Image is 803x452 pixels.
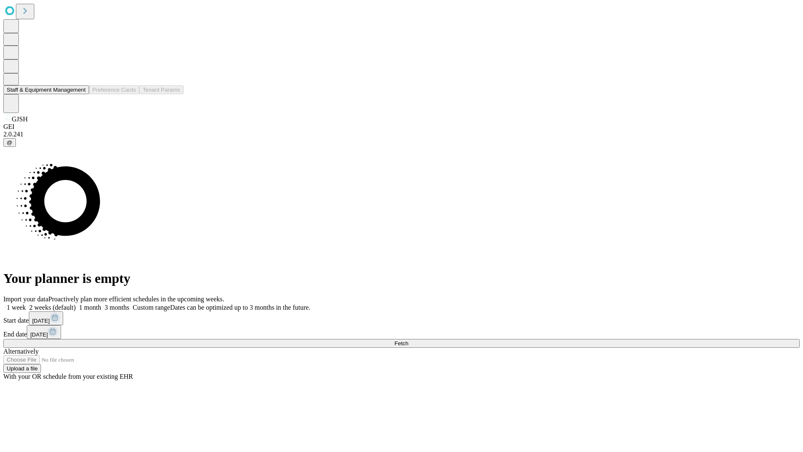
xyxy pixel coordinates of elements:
button: Fetch [3,339,800,348]
span: Alternatively [3,348,38,355]
span: Fetch [394,340,408,347]
span: With your OR schedule from your existing EHR [3,373,133,380]
span: @ [7,139,13,146]
button: Staff & Equipment Management [3,85,89,94]
span: Custom range [133,304,170,311]
span: 1 month [79,304,101,311]
div: GEI [3,123,800,131]
div: End date [3,325,800,339]
button: @ [3,138,16,147]
button: [DATE] [29,311,63,325]
span: 2 weeks (default) [29,304,76,311]
button: Preference Cards [89,85,139,94]
span: [DATE] [32,318,50,324]
span: Proactively plan more efficient schedules in the upcoming weeks. [49,295,224,303]
span: Dates can be optimized up to 3 months in the future. [170,304,310,311]
span: GJSH [12,116,28,123]
button: Upload a file [3,364,41,373]
span: 1 week [7,304,26,311]
h1: Your planner is empty [3,271,800,286]
div: Start date [3,311,800,325]
span: 3 months [105,304,129,311]
span: Import your data [3,295,49,303]
div: 2.0.241 [3,131,800,138]
span: [DATE] [30,331,48,338]
button: [DATE] [27,325,61,339]
button: Tenant Params [139,85,184,94]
